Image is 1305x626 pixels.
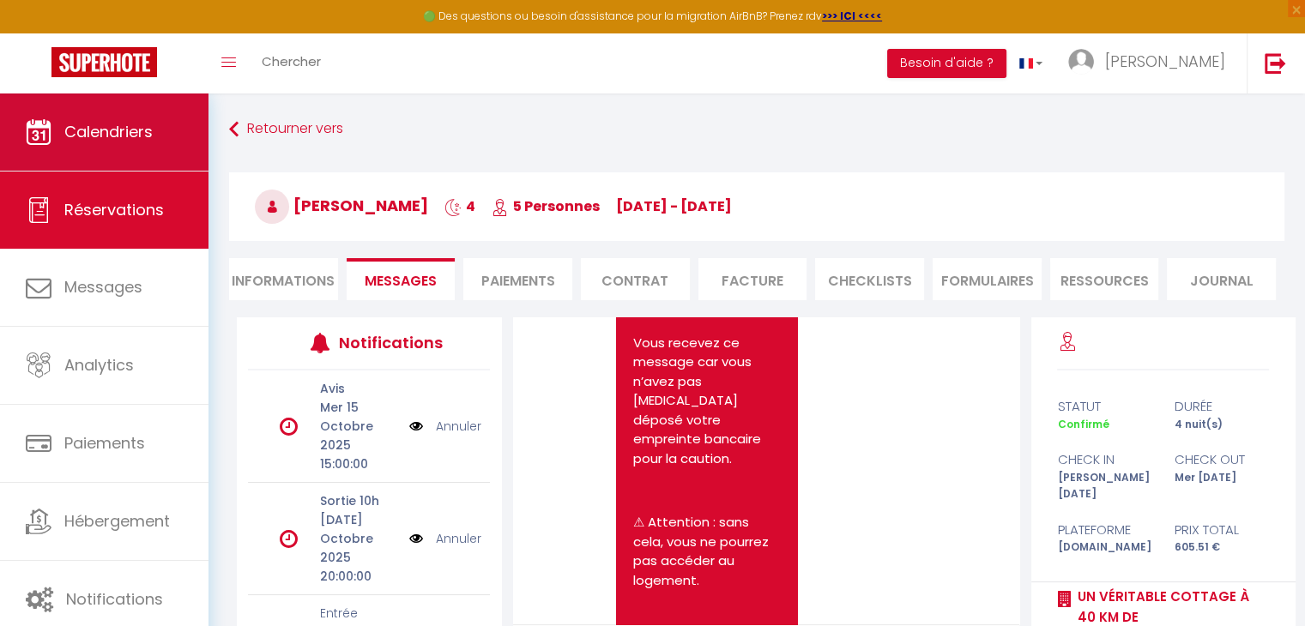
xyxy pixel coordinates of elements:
img: Super Booking [51,47,157,77]
span: 5 Personnes [492,196,600,216]
div: check in [1046,449,1163,470]
span: Paiements [64,432,145,454]
p: Avis [320,379,398,398]
span: Messages [64,276,142,298]
span: Calendriers [64,121,153,142]
button: Besoin d'aide ? [887,49,1006,78]
div: [PERSON_NAME] [DATE] [1046,470,1163,503]
div: [DOMAIN_NAME] [1046,539,1163,556]
a: Retourner vers [229,114,1284,145]
span: Confirmé [1057,417,1109,431]
li: CHECKLISTS [815,258,924,300]
div: statut [1046,396,1163,417]
div: Plateforme [1046,520,1163,540]
li: FORMULAIRES [933,258,1042,300]
li: Journal [1167,258,1276,300]
p: Sortie 10h [320,491,398,510]
span: 4 [444,196,475,216]
li: Ressources [1050,258,1159,300]
img: logout [1265,52,1286,74]
img: NO IMAGE [409,417,423,436]
span: Chercher [262,52,321,70]
h3: Notifications [339,323,440,362]
li: Paiements [463,258,572,300]
a: >>> ICI <<<< [822,9,882,23]
div: durée [1163,396,1281,417]
a: Annuler [436,529,481,548]
span: Messages [365,271,437,291]
li: Facture [698,258,807,300]
p: Mer 15 Octobre 2025 15:00:00 [320,398,398,473]
div: Prix total [1163,520,1281,540]
span: [PERSON_NAME] [255,195,428,216]
span: Analytics [64,354,134,376]
div: check out [1163,449,1281,470]
span: Notifications [66,588,163,610]
li: Informations [229,258,338,300]
li: Contrat [581,258,690,300]
a: Annuler [436,417,481,436]
div: 4 nuit(s) [1163,417,1281,433]
p: [DATE] Octobre 2025 20:00:00 [320,510,398,586]
p: Vous recevez ce message car vous n’avez pas [MEDICAL_DATA] déposé votre empreinte bancaire pour l... [633,334,781,469]
span: Réservations [64,199,164,220]
span: Hébergement [64,510,170,532]
span: [PERSON_NAME] [1105,51,1225,72]
div: 605.51 € [1163,539,1281,556]
p: ⚠ Attention : sans cela, vous ne pourrez pas accéder au logement. [633,513,781,590]
span: [DATE] - [DATE] [616,196,732,216]
img: NO IMAGE [409,529,423,548]
div: Mer [DATE] [1163,470,1281,503]
a: Chercher [249,33,334,93]
a: ... [PERSON_NAME] [1055,33,1247,93]
img: ... [1068,49,1094,75]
